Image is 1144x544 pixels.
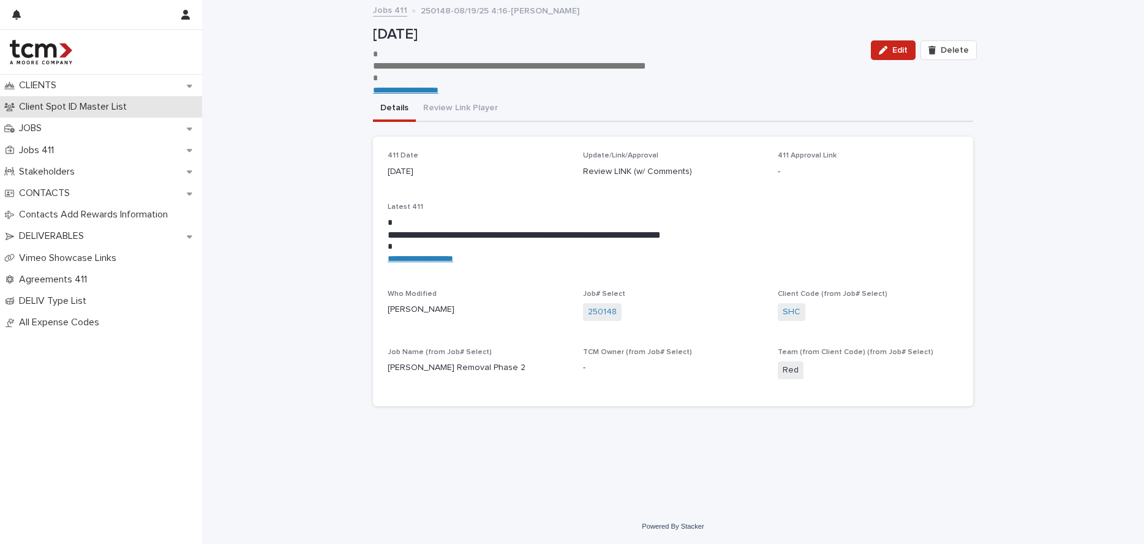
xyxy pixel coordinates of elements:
[388,165,568,178] p: [DATE]
[14,166,85,178] p: Stakeholders
[388,290,437,298] span: Who Modified
[421,3,579,17] p: 250148-08/19/25 4:16-[PERSON_NAME]
[10,40,72,64] img: 4hMmSqQkux38exxPVZHQ
[14,209,178,221] p: Contacts Add Rewards Information
[778,152,837,159] span: 411 Approval Link
[14,230,94,242] p: DELIVERABLES
[778,290,887,298] span: Client Code (from Job# Select)
[920,40,977,60] button: Delete
[583,361,764,374] p: -
[373,2,407,17] a: Jobs 411
[14,295,96,307] p: DELIV Type List
[388,361,568,374] p: [PERSON_NAME] Removal Phase 2
[14,317,109,328] p: All Expense Codes
[583,349,692,356] span: TCM Owner (from Job# Select)
[892,46,908,55] span: Edit
[416,96,505,122] button: Review Link Player
[14,80,66,91] p: CLIENTS
[778,349,933,356] span: Team (from Client Code) (from Job# Select)
[14,252,126,264] p: Vimeo Showcase Links
[778,165,958,178] p: -
[388,152,418,159] span: 411 Date
[583,290,625,298] span: Job# Select
[778,361,803,379] span: Red
[583,165,764,178] p: Review LINK (w/ Comments)
[14,145,64,156] p: Jobs 411
[588,306,617,319] a: 250148
[783,306,800,319] a: SHC
[14,274,97,285] p: Agreements 411
[388,203,423,211] span: Latest 411
[388,349,492,356] span: Job Name (from Job# Select)
[14,101,137,113] p: Client Spot ID Master List
[373,26,861,43] p: [DATE]
[14,187,80,199] p: CONTACTS
[373,96,416,122] button: Details
[14,123,51,134] p: JOBS
[388,303,568,316] p: [PERSON_NAME]
[583,152,658,159] span: Update/Link/Approval
[941,46,969,55] span: Delete
[642,523,704,530] a: Powered By Stacker
[871,40,916,60] button: Edit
